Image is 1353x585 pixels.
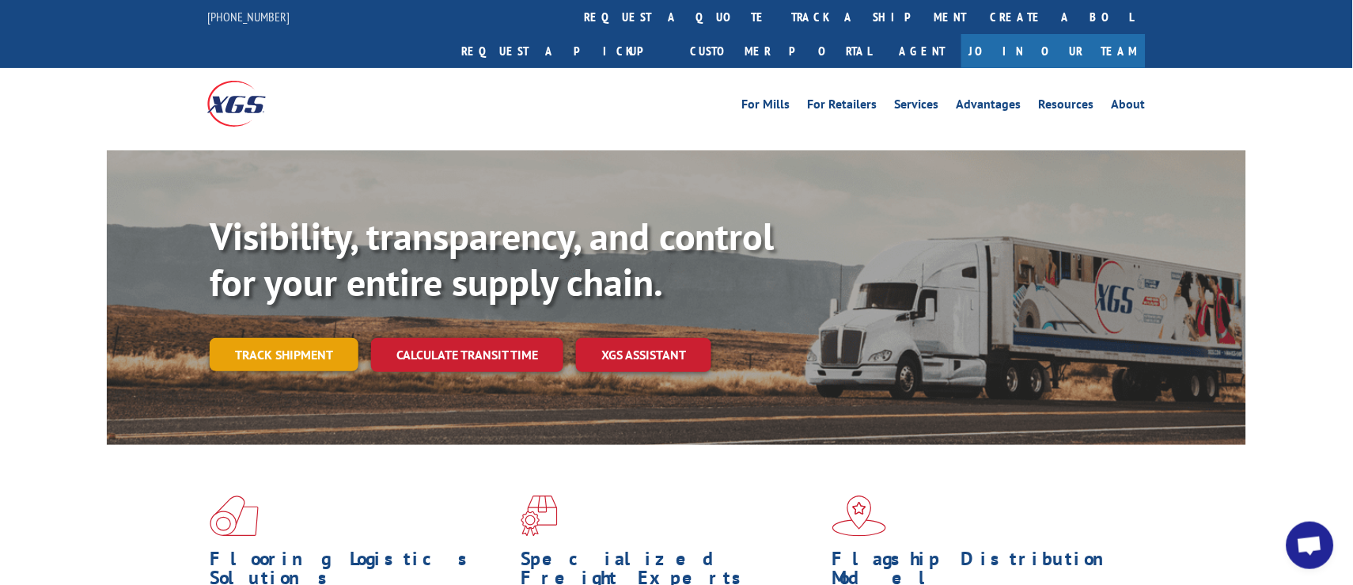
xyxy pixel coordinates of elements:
a: Join Our Team [961,34,1146,68]
a: Customer Portal [678,34,884,68]
img: xgs-icon-total-supply-chain-intelligence-red [210,496,259,537]
a: Calculate transit time [371,338,563,372]
a: XGS ASSISTANT [576,338,711,372]
a: Request a pickup [449,34,678,68]
a: Open chat [1287,522,1334,569]
a: Track shipment [210,338,358,371]
b: Visibility, transparency, and control for your entire supply chain. [210,211,775,306]
img: xgs-icon-flagship-distribution-model-red [832,496,887,537]
a: For Retailers [808,98,877,116]
a: About [1112,98,1146,116]
a: Resources [1039,98,1094,116]
img: xgs-icon-focused-on-flooring-red [521,496,558,537]
a: Agent [884,34,961,68]
a: Services [895,98,939,116]
a: Advantages [957,98,1021,116]
a: For Mills [742,98,790,116]
a: [PHONE_NUMBER] [207,9,290,25]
